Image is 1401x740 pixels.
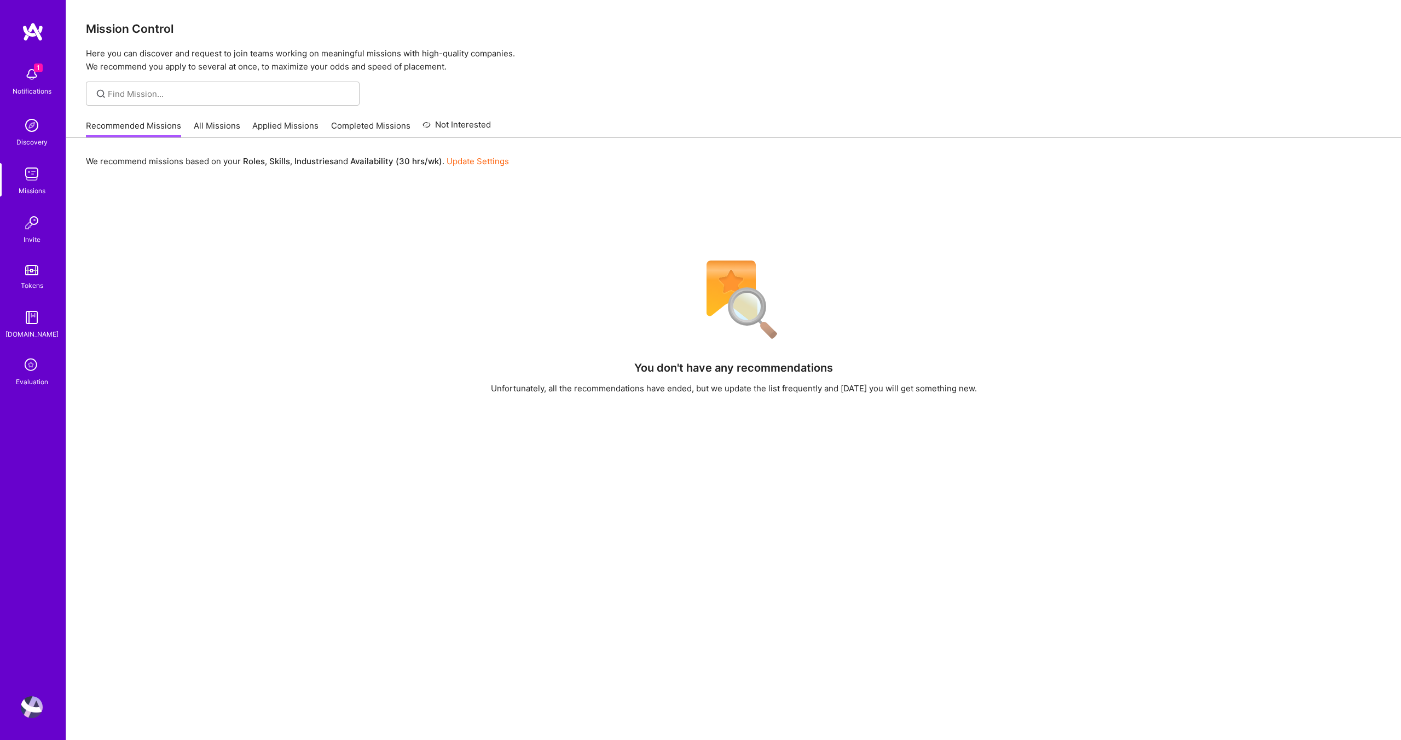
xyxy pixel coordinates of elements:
[21,114,43,136] img: discovery
[447,156,509,166] a: Update Settings
[491,383,977,394] div: Unfortunately, all the recommendations have ended, but we update the list frequently and [DATE] y...
[21,212,43,234] img: Invite
[19,185,45,196] div: Missions
[86,22,1381,36] h3: Mission Control
[269,156,290,166] b: Skills
[634,361,833,374] h4: You don't have any recommendations
[243,156,265,166] b: Roles
[18,696,45,718] a: User Avatar
[21,696,43,718] img: User Avatar
[21,355,42,376] i: icon SelectionTeam
[16,136,48,148] div: Discovery
[34,63,43,72] span: 1
[21,307,43,328] img: guide book
[331,120,410,138] a: Completed Missions
[108,88,351,100] input: Find Mission...
[252,120,319,138] a: Applied Missions
[86,155,509,167] p: We recommend missions based on your , , and .
[24,234,40,245] div: Invite
[21,163,43,185] img: teamwork
[16,376,48,388] div: Evaluation
[194,120,240,138] a: All Missions
[350,156,442,166] b: Availability (30 hrs/wk)
[25,265,38,275] img: tokens
[86,47,1381,73] p: Here you can discover and request to join teams working on meaningful missions with high-quality ...
[95,88,107,100] i: icon SearchGrey
[5,328,59,340] div: [DOMAIN_NAME]
[422,118,491,138] a: Not Interested
[21,63,43,85] img: bell
[13,85,51,97] div: Notifications
[22,22,44,42] img: logo
[294,156,334,166] b: Industries
[86,120,181,138] a: Recommended Missions
[687,253,780,346] img: No Results
[21,280,43,291] div: Tokens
